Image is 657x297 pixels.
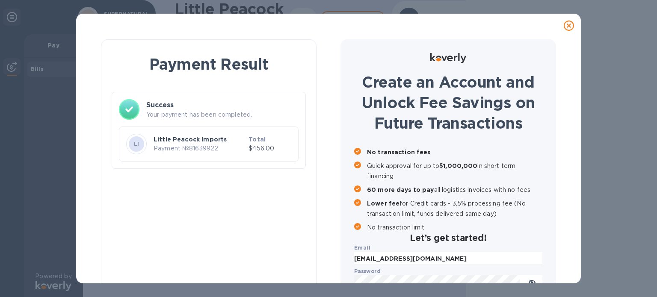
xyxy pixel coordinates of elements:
h1: Payment Result [115,53,302,75]
input: Enter email address [354,252,542,265]
h3: Success [146,100,299,110]
h1: Create an Account and Unlock Fee Savings on Future Transactions [354,72,542,133]
p: all logistics invoices with no fees [367,185,542,195]
b: LI [134,141,139,147]
p: No transaction limit [367,222,542,232]
label: Password [354,269,380,274]
b: Total [249,136,266,143]
button: toggle password visibility [524,273,541,290]
p: for Credit cards - 3.5% processing fee (No transaction limit, funds delivered same day) [367,198,542,219]
b: $1,000,000 [439,162,477,169]
p: Payment № 81639922 [154,144,245,153]
img: Logo [430,53,466,63]
b: Lower fee [367,200,400,207]
b: No transaction fees [367,149,431,156]
h2: Let’s get started! [354,232,542,243]
b: 60 more days to pay [367,186,434,193]
p: $456.00 [249,144,291,153]
b: Email [354,244,370,251]
p: Quick approval for up to in short term financing [367,161,542,181]
p: Your payment has been completed. [146,110,299,119]
p: Little Peacock Imports [154,135,245,144]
